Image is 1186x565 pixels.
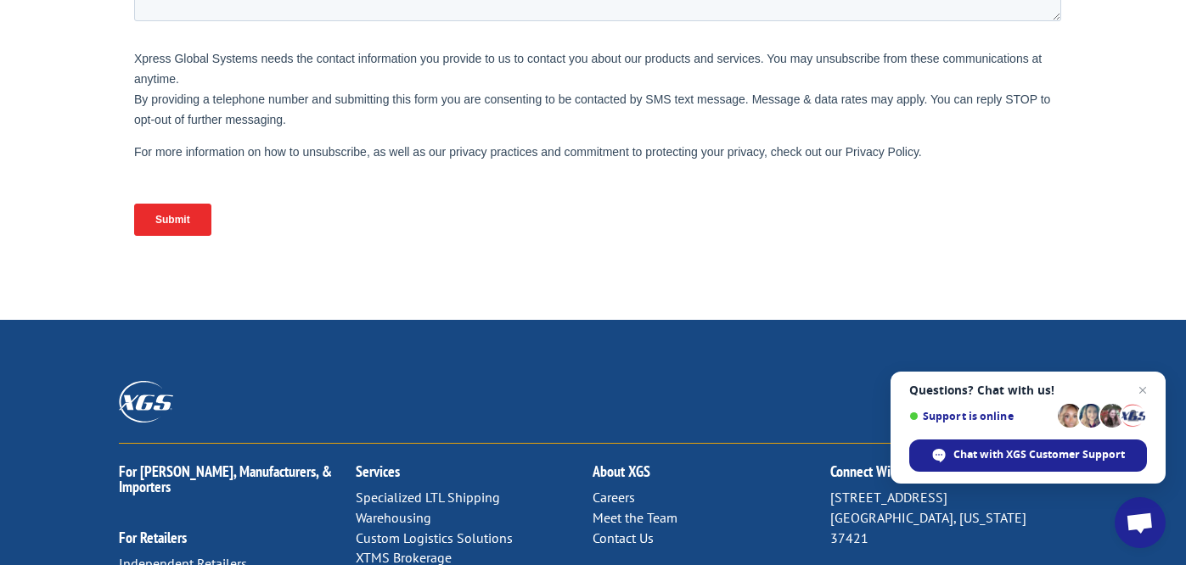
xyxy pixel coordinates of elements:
[593,509,677,526] a: Meet the Team
[909,410,1052,422] span: Support is online
[953,447,1125,462] span: Chat with XGS Customer Support
[830,464,1067,488] h2: Connect With Us
[119,381,173,422] img: XGS_Logos_ALL_2024_All_White
[467,2,519,14] span: Last name
[909,439,1147,472] span: Chat with XGS Customer Support
[593,529,654,546] a: Contact Us
[486,168,570,181] span: Contact by Email
[593,489,635,506] a: Careers
[467,71,539,84] span: Phone number
[471,167,482,178] input: Contact by Email
[356,462,400,481] a: Services
[471,190,482,201] input: Contact by Phone
[119,528,187,547] a: For Retailers
[1115,497,1166,548] a: Open chat
[909,383,1147,397] span: Questions? Chat with us!
[119,462,332,496] a: For [PERSON_NAME], Manufacturers, & Importers
[593,462,650,481] a: About XGS
[830,488,1067,548] p: [STREET_ADDRESS] [GEOGRAPHIC_DATA], [US_STATE] 37421
[467,141,562,154] span: Contact Preference
[356,509,431,526] a: Warehousing
[486,191,574,204] span: Contact by Phone
[356,489,500,506] a: Specialized LTL Shipping
[356,529,513,546] a: Custom Logistics Solutions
